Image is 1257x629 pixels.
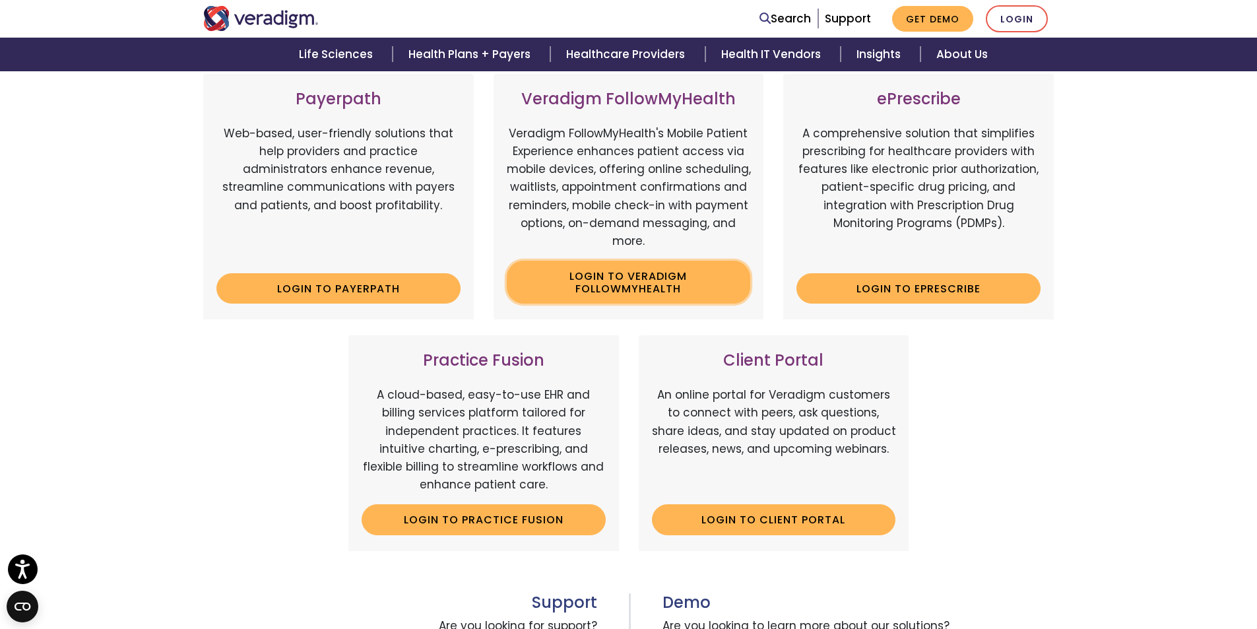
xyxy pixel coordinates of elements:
a: Health IT Vendors [705,38,841,71]
h3: Veradigm FollowMyHealth [507,90,751,109]
a: About Us [920,38,1004,71]
a: Login to Payerpath [216,273,461,304]
a: Login to ePrescribe [796,273,1041,304]
h3: ePrescribe [796,90,1041,109]
p: A cloud-based, easy-to-use EHR and billing services platform tailored for independent practices. ... [362,386,606,494]
iframe: Drift Chat Widget [1004,534,1241,613]
p: Web-based, user-friendly solutions that help providers and practice administrators enhance revenu... [216,125,461,263]
h3: Payerpath [216,90,461,109]
h3: Support [203,593,597,612]
a: Search [759,10,811,28]
a: Get Demo [892,6,973,32]
a: Healthcare Providers [550,38,705,71]
h3: Client Portal [652,351,896,370]
p: A comprehensive solution that simplifies prescribing for healthcare providers with features like ... [796,125,1041,263]
a: Support [825,11,871,26]
p: Veradigm FollowMyHealth's Mobile Patient Experience enhances patient access via mobile devices, o... [507,125,751,250]
a: Insights [841,38,920,71]
a: Login to Practice Fusion [362,504,606,535]
h3: Demo [662,593,1054,612]
a: Health Plans + Payers [393,38,550,71]
a: Login to Veradigm FollowMyHealth [507,261,751,304]
h3: Practice Fusion [362,351,606,370]
img: Veradigm logo [203,6,319,31]
a: Life Sciences [283,38,393,71]
button: Open CMP widget [7,591,38,622]
a: Login [986,5,1048,32]
p: An online portal for Veradigm customers to connect with peers, ask questions, share ideas, and st... [652,386,896,494]
a: Login to Client Portal [652,504,896,535]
